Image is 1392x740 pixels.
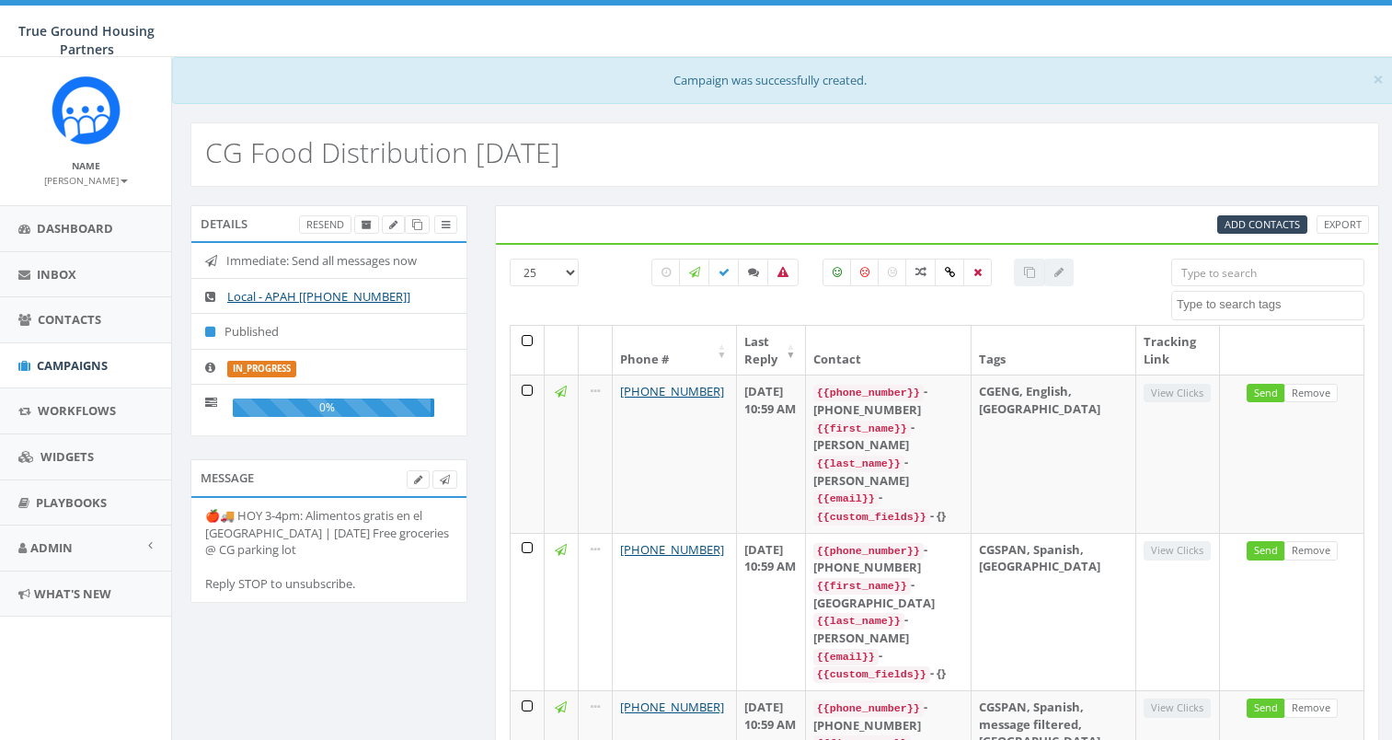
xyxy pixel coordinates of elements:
[37,357,108,374] span: Campaigns
[227,361,296,377] label: in_progress
[72,159,100,172] small: Name
[679,259,710,286] label: Sending
[620,541,724,558] a: [PHONE_NUMBER]
[972,326,1136,375] th: Tags
[813,647,963,665] div: -
[44,171,128,188] a: [PERSON_NAME]
[1317,215,1369,235] a: Export
[227,288,410,305] a: Local - APAH [[PHONE_NUMBER]]
[1373,66,1384,92] span: ×
[38,311,101,328] span: Contacts
[191,243,466,279] li: Immediate: Send all messages now
[442,217,450,231] span: View Campaign Delivery Statistics
[52,75,121,145] img: Rally_Corp_Logo_1.png
[44,174,128,187] small: [PERSON_NAME]
[37,220,113,237] span: Dashboard
[972,375,1136,532] td: CGENG, English, [GEOGRAPHIC_DATA]
[1225,217,1300,231] span: Add Contacts
[30,539,73,556] span: Admin
[813,649,879,665] code: {{email}}
[1373,70,1384,89] button: Close
[38,402,116,419] span: Workflows
[813,509,930,526] code: {{custom_fields}}
[205,507,453,593] div: 🍎🚚 HOY 3-4pm: Alimentos gratis en el [GEOGRAPHIC_DATA] | [DATE] Free groceries @ CG parking lot R...
[813,489,963,507] div: -
[1284,699,1338,718] a: Remove
[620,383,724,399] a: [PHONE_NUMBER]
[389,217,397,231] span: Edit Campaign Title
[1247,541,1285,561] a: Send
[708,259,740,286] label: Delivered
[299,215,351,235] a: Resend
[813,611,963,646] div: - [PERSON_NAME]
[850,259,880,286] label: Negative
[813,543,924,560] code: {{phone_number}}
[414,472,422,486] span: Edit Campaign Body
[1136,326,1220,375] th: Tracking Link
[362,217,372,231] span: Archive Campaign
[737,533,806,690] td: [DATE] 10:59 AM
[813,383,963,418] div: - [PHONE_NUMBER]
[205,137,560,168] h2: CG Food Distribution [DATE]
[1247,699,1285,718] a: Send
[813,419,963,454] div: - [PERSON_NAME]
[813,541,963,576] div: - [PHONE_NUMBER]
[651,259,681,286] label: Pending
[37,266,76,283] span: Inbox
[205,326,224,338] i: Published
[963,259,992,286] label: Removed
[620,699,724,715] a: [PHONE_NUMBER]
[813,491,879,507] code: {{email}}
[813,576,963,611] div: - [GEOGRAPHIC_DATA]
[813,665,963,683] div: - {}
[813,666,930,683] code: {{custom_fields}}
[1217,215,1307,235] a: Add Contacts
[191,313,466,350] li: Published
[1247,384,1285,403] a: Send
[878,259,907,286] label: Neutral
[1177,296,1363,313] textarea: Search
[34,585,111,602] span: What's New
[813,699,963,734] div: - [PHONE_NUMBER]
[40,448,94,465] span: Widgets
[806,326,972,375] th: Contact
[233,399,434,417] div: 0%
[1171,259,1364,286] input: Type to search
[737,326,806,375] th: Last Reply: activate to sort column ascending
[18,22,155,58] span: True Ground Housing Partners
[813,700,924,717] code: {{phone_number}}
[440,472,450,486] span: Send Test Message
[813,578,911,595] code: {{first_name}}
[190,205,467,242] div: Details
[813,507,963,526] div: - {}
[813,385,924,401] code: {{phone_number}}
[767,259,799,286] label: Bounced
[412,217,422,231] span: Clone Campaign
[823,259,852,286] label: Positive
[1284,541,1338,561] a: Remove
[1225,217,1300,231] span: CSV files only
[905,259,937,286] label: Mixed
[190,459,467,496] div: Message
[613,326,737,375] th: Phone #: activate to sort column ascending
[737,375,806,532] td: [DATE] 10:59 AM
[972,533,1136,690] td: CGSPAN, Spanish, [GEOGRAPHIC_DATA]
[205,255,226,267] i: Immediate: Send all messages now
[36,494,107,511] span: Playbooks
[813,421,911,437] code: {{first_name}}
[813,454,963,489] div: - [PERSON_NAME]
[1284,384,1338,403] a: Remove
[738,259,769,286] label: Replied
[813,613,904,630] code: {{last_name}}
[935,259,965,286] label: Link Clicked
[813,456,904,472] code: {{last_name}}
